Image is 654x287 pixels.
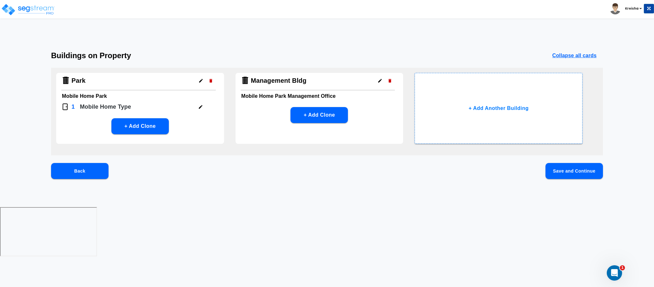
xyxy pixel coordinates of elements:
h4: Management Bldg [251,77,306,85]
h4: Park [71,77,86,85]
p: Mobile Home Type [80,103,131,111]
p: 1 [71,103,75,111]
b: Kreisha [625,6,639,11]
p: Collapse all cards [552,52,597,59]
img: Building Icon [61,76,70,85]
button: Save and Continue [545,163,603,179]
span: 1 [620,265,625,270]
img: logo_pro_r.png [1,3,55,16]
img: avatar.png [610,3,621,14]
img: Door Icon [61,103,69,111]
h6: Mobile Home Park [62,92,218,101]
button: + Add Clone [290,107,348,123]
img: Building Icon [241,76,250,85]
button: + Add Clone [111,118,169,134]
button: Back [51,163,109,179]
iframe: Intercom live chat [607,265,622,281]
h6: Mobile Home Park Management Office [241,92,398,101]
h3: Buildings on Property [51,51,131,60]
button: + Add Another Building [415,73,583,144]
